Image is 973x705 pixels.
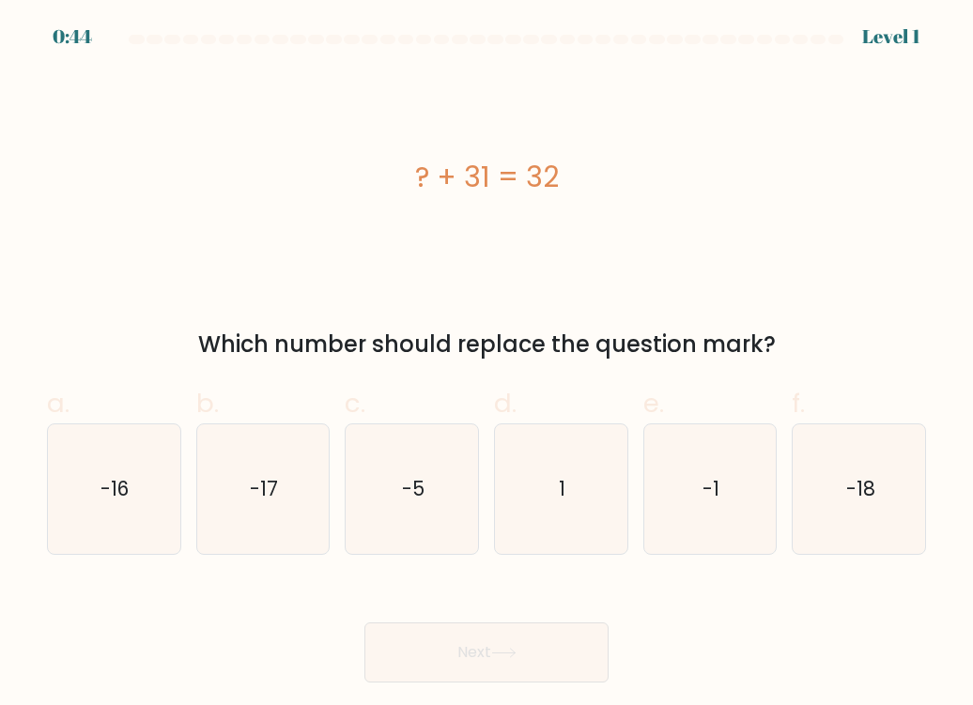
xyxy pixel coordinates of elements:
[494,385,517,421] span: d.
[703,475,719,502] text: -1
[250,475,278,502] text: -17
[792,385,805,421] span: f.
[53,23,92,51] div: 0:44
[364,622,609,682] button: Next
[643,385,664,421] span: e.
[47,385,69,421] span: a.
[345,385,365,421] span: c.
[196,385,219,421] span: b.
[845,475,874,502] text: -18
[101,475,130,502] text: -16
[559,475,565,502] text: 1
[402,475,425,502] text: -5
[58,328,915,361] div: Which number should replace the question mark?
[862,23,920,51] div: Level 1
[47,156,926,198] div: ? + 31 = 32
